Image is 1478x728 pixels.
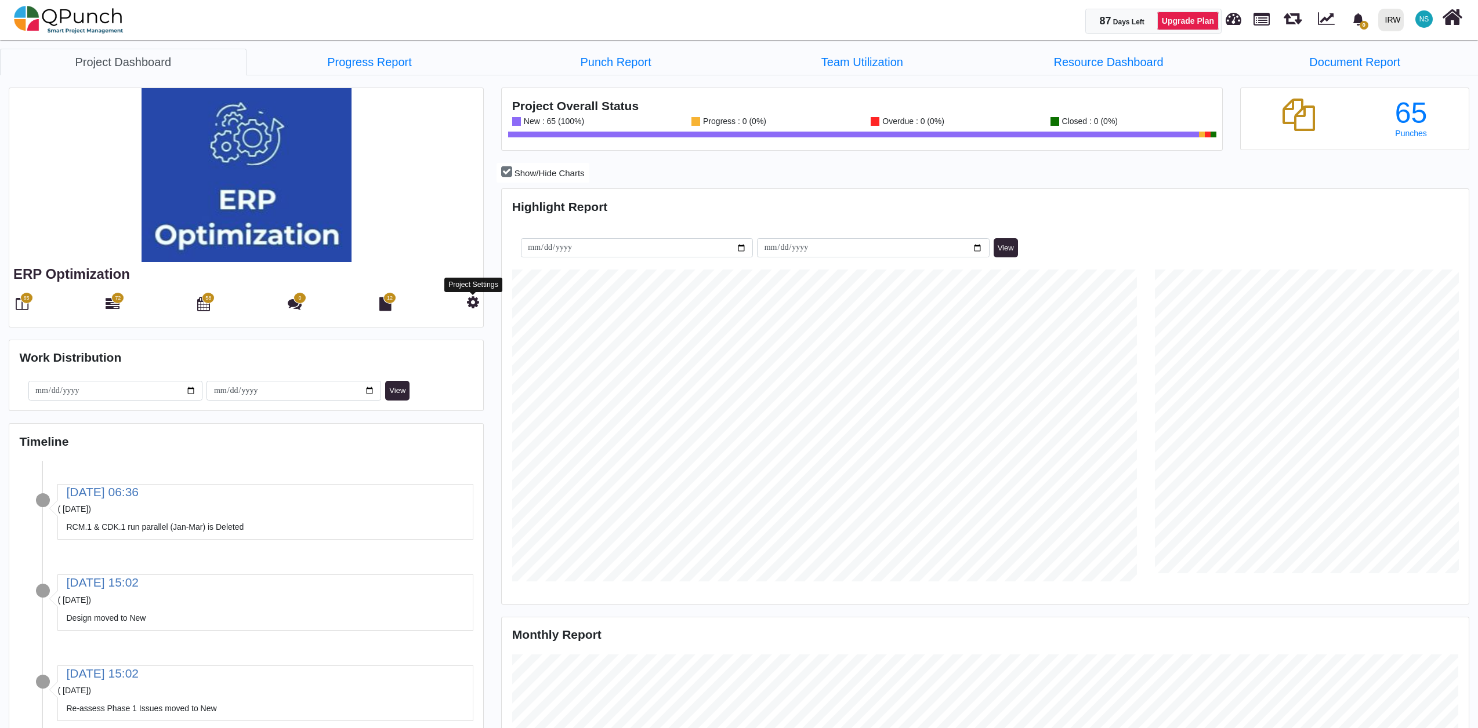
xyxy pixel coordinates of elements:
[205,294,211,303] span: 58
[16,297,28,311] i: Board
[1226,7,1241,24] span: Dashboard
[1231,49,1478,75] a: Document Report
[58,504,91,514] span: ( [DATE])
[1408,1,1440,38] a: NS
[1348,9,1368,30] div: Notification
[1360,21,1368,30] span: 0
[288,297,302,311] i: Punch Discussion
[58,595,91,605] span: ( [DATE])
[20,434,473,449] h4: Timeline
[879,117,944,126] div: Overdue : 0 (0%)
[1442,6,1462,28] i: Home
[1345,1,1374,37] a: bell fill0
[1157,12,1219,30] a: Upgrade Plan
[115,294,121,303] span: 72
[1395,129,1426,138] span: Punches
[58,485,473,499] h4: [DATE] 06:36
[1419,16,1429,23] span: NS
[512,627,1459,642] h4: Monthly Report
[58,606,473,630] p: Design moved to New
[1312,1,1345,39] div: Dynamic Report
[986,49,1232,75] a: Resource Dashboard
[247,49,493,75] a: Progress Report
[13,266,130,282] a: ERP Optimization
[58,515,473,539] p: RCM.1 & CDK.1 run parallel (Jan-Mar) is Deleted
[521,117,584,126] div: New : 65 (100%)
[20,350,473,365] h4: Work Distribution
[197,297,210,311] i: Calendar
[739,49,986,75] a: Team Utilization
[512,99,1212,113] h4: Project Overall Status
[299,294,302,303] span: 0
[1284,6,1302,25] span: Releases
[379,297,392,311] i: Document Library
[1364,99,1459,138] a: 65 Punches
[106,297,119,311] i: Gantt
[58,686,91,695] span: ( [DATE])
[492,49,739,75] a: Punch Report
[512,199,1459,214] h4: Highlight Report
[1373,1,1408,39] a: IRW
[1254,8,1270,26] span: Projects
[497,163,589,183] button: Show/Hide Charts
[1364,99,1459,128] div: 65
[1385,10,1401,30] div: IRW
[444,278,502,292] div: Project Settings
[994,238,1018,258] button: View
[387,294,393,303] span: 12
[1099,15,1111,27] span: 87
[1415,10,1433,28] span: Nadeem Sheikh
[58,575,473,589] h4: [DATE] 15:02
[58,697,473,720] p: Re-assess Phase 1 Issues moved to New
[1059,117,1118,126] div: Closed : 0 (0%)
[14,2,124,37] img: qpunch-sp.fa6292f.png
[106,301,119,311] a: 72
[739,49,986,75] li: ERP Optimization
[385,381,410,401] button: View
[700,117,766,126] div: Progress : 0 (0%)
[23,294,29,303] span: 65
[1352,13,1364,26] svg: bell fill
[58,666,473,680] h4: [DATE] 15:02
[1113,18,1144,26] span: Days Left
[515,168,585,178] span: Show/Hide Charts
